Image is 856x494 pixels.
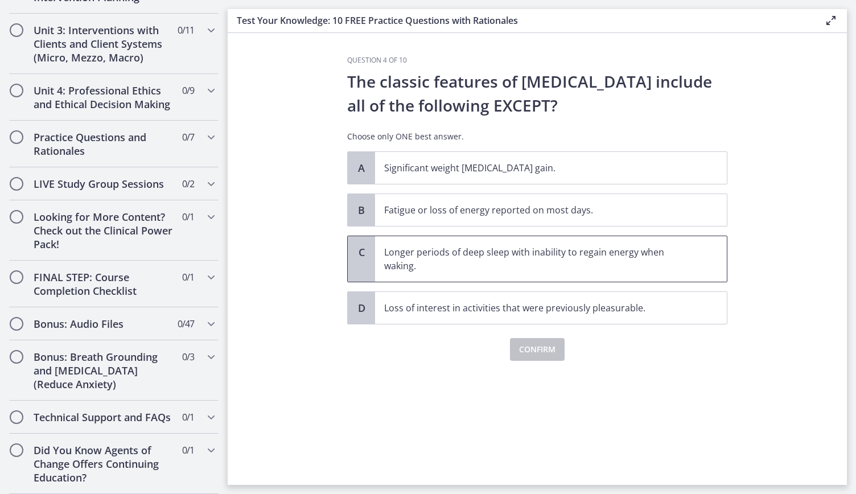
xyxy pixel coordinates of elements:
[355,245,368,259] span: C
[384,203,695,217] p: Fatigue or loss of energy reported on most days.
[355,161,368,175] span: A
[347,131,727,142] p: Choose only ONE best answer.
[178,23,194,37] span: 0 / 11
[182,130,194,144] span: 0 / 7
[355,301,368,315] span: D
[182,84,194,97] span: 0 / 9
[510,338,565,361] button: Confirm
[34,410,172,424] h2: Technical Support and FAQs
[178,317,194,331] span: 0 / 47
[34,350,172,391] h2: Bonus: Breath Grounding and [MEDICAL_DATA] (Reduce Anxiety)
[34,177,172,191] h2: LIVE Study Group Sessions
[182,410,194,424] span: 0 / 1
[384,161,695,175] p: Significant weight [MEDICAL_DATA] gain.
[347,56,727,65] h3: Question 4 of 10
[34,84,172,111] h2: Unit 4: Professional Ethics and Ethical Decision Making
[355,203,368,217] span: B
[384,301,695,315] p: Loss of interest in activities that were previously pleasurable.
[182,210,194,224] span: 0 / 1
[384,245,695,273] p: Longer periods of deep sleep with inability to regain energy when waking.
[34,317,172,331] h2: Bonus: Audio Files
[182,350,194,364] span: 0 / 3
[34,130,172,158] h2: Practice Questions and Rationales
[34,23,172,64] h2: Unit 3: Interventions with Clients and Client Systems (Micro, Mezzo, Macro)
[34,443,172,484] h2: Did You Know Agents of Change Offers Continuing Education?
[34,270,172,298] h2: FINAL STEP: Course Completion Checklist
[182,443,194,457] span: 0 / 1
[182,270,194,284] span: 0 / 1
[347,69,727,117] p: The classic features of [MEDICAL_DATA] include all of the following EXCEPT?
[182,177,194,191] span: 0 / 2
[237,14,806,27] h3: Test Your Knowledge: 10 FREE Practice Questions with Rationales
[34,210,172,251] h2: Looking for More Content? Check out the Clinical Power Pack!
[519,343,555,356] span: Confirm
